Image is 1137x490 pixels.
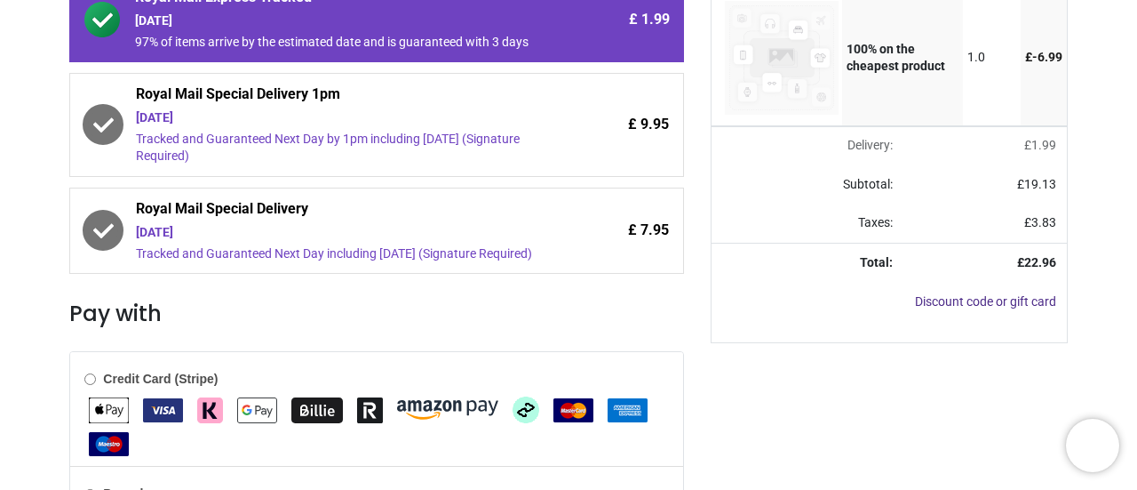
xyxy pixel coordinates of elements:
img: American Express [608,398,648,422]
div: Tracked and Guaranteed Next Day including [DATE] (Signature Required) [136,245,561,263]
h3: Pay with [69,299,683,329]
span: Apple Pay [89,402,129,416]
span: 1.99 [1031,138,1056,152]
span: 3.83 [1031,215,1056,229]
span: American Express [608,402,648,416]
img: Google Pay [237,398,277,423]
span: VISA [143,402,183,416]
span: Maestro [89,436,129,450]
span: £ [1024,138,1056,152]
span: Royal Mail Special Delivery 1pm [136,84,561,109]
span: Afterpay Clearpay [513,402,539,416]
td: Delivery will be updated after choosing a new delivery method [712,126,903,165]
input: Credit Card (Stripe) [84,374,96,385]
div: 97% of items arrive by the estimated date and is guaranteed with 3 days [135,34,562,52]
img: 100% on the cheapest product [725,1,839,115]
td: Subtotal: [712,165,903,205]
td: Taxes: [712,204,903,243]
span: £ [1017,177,1056,191]
img: Klarna [197,398,223,423]
img: Billie [291,398,343,423]
div: [DATE] [135,12,562,30]
span: Billie [291,402,343,416]
strong: 100% on the cheapest product [847,42,945,74]
span: Revolut Pay [357,402,383,416]
span: Klarna [197,402,223,416]
span: £ 7.95 [628,221,669,240]
span: £ 9.95 [628,115,669,134]
strong: Total: [860,255,893,269]
div: 1.0 [967,49,1016,67]
iframe: Brevo live chat [1066,419,1119,472]
span: Royal Mail Special Delivery [136,199,561,224]
img: Amazon Pay [397,400,498,420]
b: Credit Card (Stripe) [103,372,218,386]
div: [DATE] [136,224,561,242]
span: MasterCard [553,402,593,416]
img: MasterCard [553,398,593,422]
img: Afterpay Clearpay [513,397,539,423]
div: [DATE] [136,109,561,127]
span: Amazon Pay [397,402,498,416]
div: Tracked and Guaranteed Next Day by 1pm including [DATE] (Signature Required) [136,131,561,165]
span: -﻿6.99 [1032,50,1062,64]
span: 19.13 [1024,177,1056,191]
span: 22.96 [1024,255,1056,269]
a: Discount code or gift card [915,294,1056,309]
img: Apple Pay [89,398,129,423]
span: £ [1025,50,1062,64]
span: £ [1024,215,1056,229]
strong: £ [1017,255,1056,269]
img: VISA [143,398,183,422]
img: Maestro [89,432,129,456]
span: Google Pay [237,402,277,416]
img: Revolut Pay [357,398,383,423]
span: £ 1.99 [629,10,670,29]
